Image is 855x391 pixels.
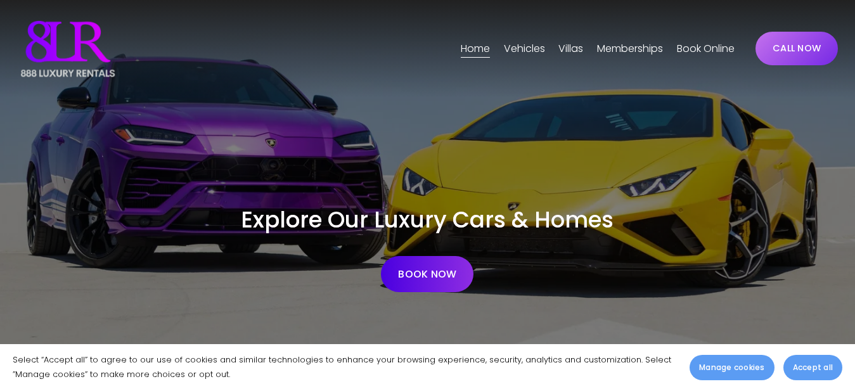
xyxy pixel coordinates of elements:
[755,32,838,65] a: CALL NOW
[793,362,833,373] span: Accept all
[699,362,764,373] span: Manage cookies
[677,39,735,59] a: Book Online
[381,256,473,292] a: BOOK NOW
[17,17,119,80] img: Luxury Car &amp; Home Rentals For Every Occasion
[13,353,677,382] p: Select “Accept all” to agree to our use of cookies and similar technologies to enhance your brows...
[461,39,490,59] a: Home
[504,39,545,59] a: folder dropdown
[241,204,614,235] span: Explore Our Luxury Cars & Homes
[597,39,663,59] a: Memberships
[504,40,545,58] span: Vehicles
[783,355,842,380] button: Accept all
[558,40,583,58] span: Villas
[558,39,583,59] a: folder dropdown
[690,355,774,380] button: Manage cookies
